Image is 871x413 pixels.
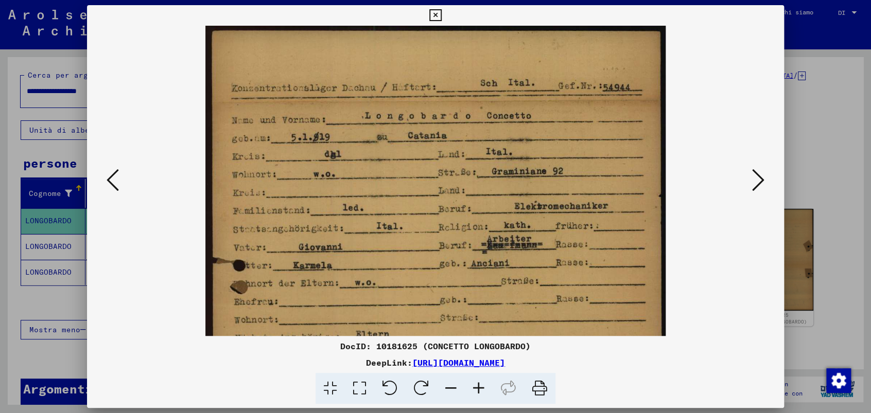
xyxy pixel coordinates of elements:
a: [URL][DOMAIN_NAME] [412,357,505,368]
font: DocID: 10181625 (CONCETTO LONGOBARDO) [340,341,531,351]
img: Modifica consenso [826,368,851,393]
font: DeepLink: [366,357,412,368]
